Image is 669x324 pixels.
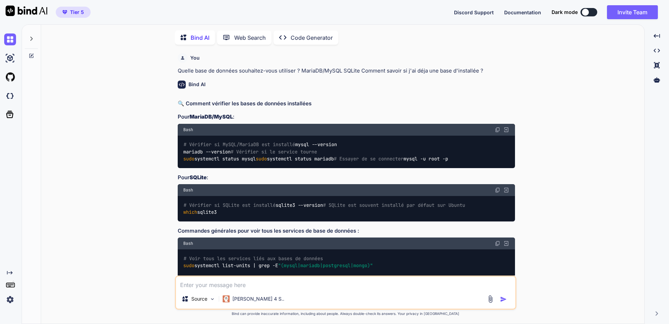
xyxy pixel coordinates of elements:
h3: Commandes générales pour voir tous les services de base de données : [178,227,515,235]
span: Tier 5 [70,9,84,16]
img: darkCloudIdeIcon [4,90,16,102]
span: Bash [183,241,193,246]
img: chat [4,33,16,45]
span: sudo [183,263,194,269]
img: ai-studio [4,52,16,64]
img: Pick Models [209,296,215,302]
span: # Vérifier si le service tourne [231,149,317,155]
img: attachment [486,295,494,303]
img: Open in Browser [503,127,509,133]
h3: Pour : [178,174,515,182]
span: # Voir tous les services liés aux bases de données [184,255,323,262]
span: Discord Support [454,9,494,15]
img: Bind AI [6,6,47,16]
img: Claude 4 Sonnet [223,295,230,302]
code: mysql --version mariadb --version systemctl status mysql systemctl status mariadb mysql -u root -p [183,141,448,163]
strong: MariaDB/MySQL [190,113,233,120]
code: systemctl list-units | grep -E ps aux | grep -E ss -tlnp | grep -E [183,255,448,305]
img: copy [495,187,500,193]
img: Open in Browser [503,187,509,193]
p: Code Generator [291,33,333,42]
button: Discord Support [454,9,494,16]
span: # Vérifier si SQLite est installé [184,202,276,208]
h3: Pour : [178,113,515,121]
img: copy [495,127,500,133]
button: Documentation [504,9,541,16]
p: Web Search [234,33,266,42]
p: [PERSON_NAME] 4 S.. [232,295,284,302]
button: premiumTier 5 [56,7,91,18]
p: Quelle base de données souhaitez-vous utiliser ? MariaDB/MySQL SQLite Comment savoir si j'ai déja... [178,67,515,75]
p: Bind AI [191,33,209,42]
p: Source [191,295,207,302]
span: Documentation [504,9,541,15]
img: icon [500,296,507,303]
span: # SQLite est souvent installé par défaut sur Ubuntu [323,202,465,208]
img: Open in Browser [503,240,509,247]
span: Dark mode [552,9,578,16]
span: # Vérifier si MySQL/MariaDB est installé [184,142,295,148]
span: which [183,209,197,216]
span: "(mysql|mariadb|postgresql|mongo)" [278,263,373,269]
code: sqlite3 --version sqlite3 [183,202,465,216]
span: Bash [183,127,193,133]
strong: SQLite [190,174,207,181]
button: Invite Team [607,5,658,19]
img: premium [62,10,67,14]
span: # Essayer de se connecter [334,156,403,162]
h6: Bind AI [189,81,206,88]
h6: You [190,54,200,61]
img: settings [4,294,16,306]
h2: 🔍 Comment vérifier les bases de données installées [178,100,515,108]
span: Bash [183,187,193,193]
span: sudo [183,156,194,162]
p: Bind can provide inaccurate information, including about people. Always double-check its answers.... [175,311,516,316]
img: githubLight [4,71,16,83]
span: sudo [256,156,267,162]
img: copy [495,241,500,246]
